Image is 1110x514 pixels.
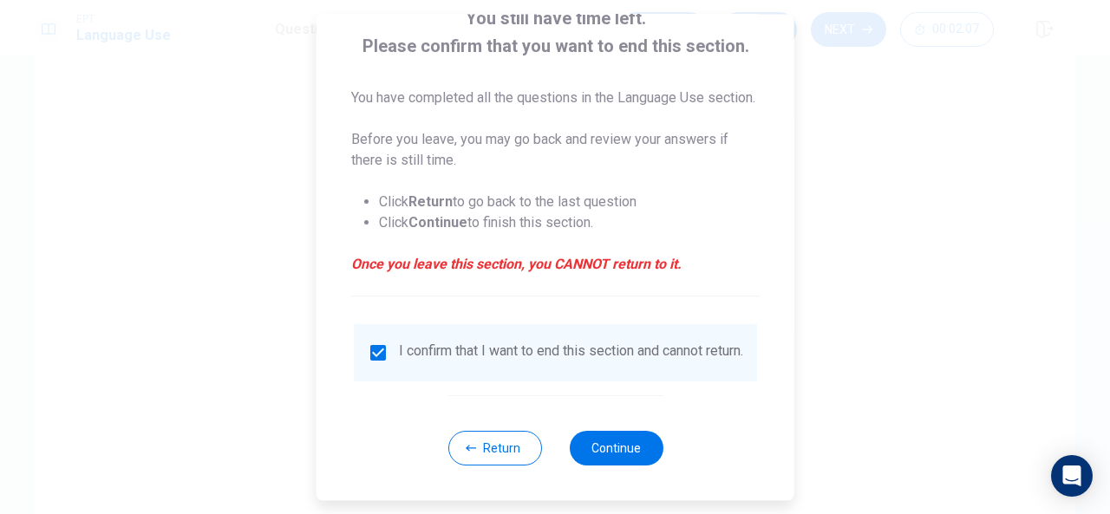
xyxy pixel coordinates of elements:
[408,193,453,210] strong: Return
[569,431,663,465] button: Continue
[399,342,743,363] div: I confirm that I want to end this section and cannot return.
[408,214,467,231] strong: Continue
[379,212,760,233] li: Click to finish this section.
[351,88,760,108] p: You have completed all the questions in the Language Use section.
[379,192,760,212] li: Click to go back to the last question
[1051,455,1093,497] div: Open Intercom Messenger
[351,4,760,60] span: You still have time left. Please confirm that you want to end this section.
[447,431,541,465] button: Return
[351,129,760,171] p: Before you leave, you may go back and review your answers if there is still time.
[351,254,760,275] em: Once you leave this section, you CANNOT return to it.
